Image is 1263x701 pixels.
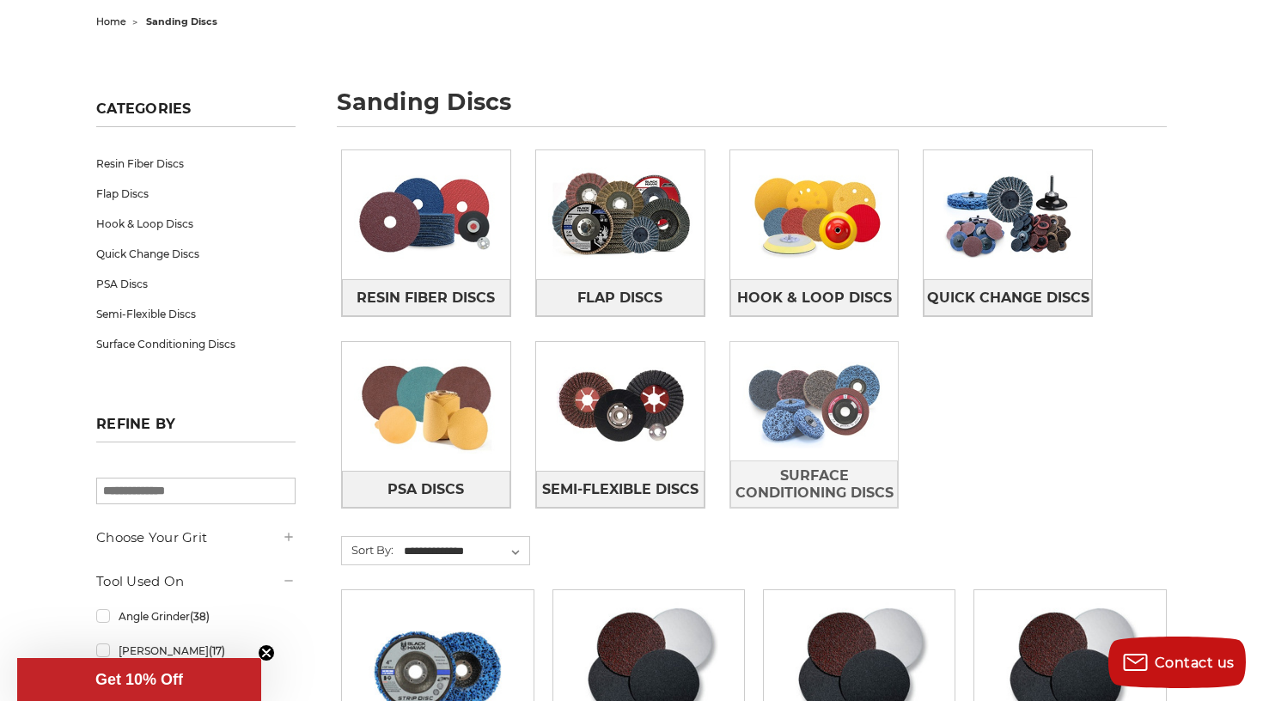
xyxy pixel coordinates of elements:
a: [PERSON_NAME] [96,636,296,666]
span: (17) [209,644,225,657]
a: Resin Fiber Discs [342,279,510,316]
div: Get 10% OffClose teaser [17,658,261,701]
h5: Refine by [96,416,296,442]
span: Surface Conditioning Discs [731,461,898,508]
a: home [96,15,126,27]
span: Semi-Flexible Discs [542,475,699,504]
a: PSA Discs [342,471,510,508]
span: Flap Discs [577,283,662,313]
h5: Choose Your Grit [96,527,296,548]
img: Semi-Flexible Discs [536,347,705,466]
a: Semi-Flexible Discs [536,471,705,508]
span: Resin Fiber Discs [357,283,495,313]
span: (38) [190,610,210,623]
a: Surface Conditioning Discs [730,460,899,508]
img: Resin Fiber Discs [342,155,510,274]
select: Sort By: [401,539,529,564]
a: Angle Grinder [96,601,296,631]
a: Flap Discs [536,279,705,316]
h1: sanding discs [337,90,1167,127]
a: Surface Conditioning Discs [96,329,296,359]
button: Close teaser [258,644,275,661]
a: Flap Discs [96,179,296,209]
a: Hook & Loop Discs [730,279,899,316]
a: Resin Fiber Discs [96,149,296,179]
a: Semi-Flexible Discs [96,299,296,329]
label: Sort By: [342,537,394,563]
span: sanding discs [146,15,217,27]
span: Quick Change Discs [927,283,1089,313]
a: PSA Discs [96,269,296,299]
a: Quick Change Discs [924,279,1092,316]
span: PSA Discs [387,475,464,504]
button: Contact us [1108,637,1246,688]
h5: Categories [96,101,296,127]
img: Surface Conditioning Discs [730,342,899,460]
img: Quick Change Discs [924,155,1092,274]
span: Hook & Loop Discs [737,283,892,313]
a: Hook & Loop Discs [96,209,296,239]
img: Hook & Loop Discs [730,155,899,274]
span: Contact us [1155,655,1235,671]
h5: Tool Used On [96,571,296,592]
img: PSA Discs [342,347,510,466]
a: Quick Change Discs [96,239,296,269]
img: Flap Discs [536,155,705,274]
span: Get 10% Off [95,671,183,688]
